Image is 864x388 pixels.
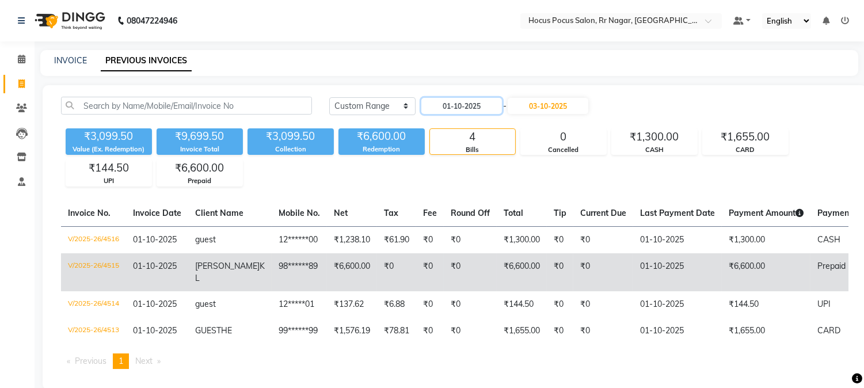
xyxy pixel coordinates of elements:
[580,208,626,218] span: Current Due
[29,5,108,37] img: logo
[444,226,497,253] td: ₹0
[497,226,547,253] td: ₹1,300.00
[497,253,547,291] td: ₹6,600.00
[703,145,788,155] div: CARD
[54,55,87,66] a: INVOICE
[221,325,232,336] span: HE
[195,299,216,309] span: guest
[817,234,840,245] span: CASH
[573,291,633,318] td: ₹0
[444,253,497,291] td: ₹0
[497,318,547,344] td: ₹1,655.00
[729,208,804,218] span: Payment Amount
[61,353,848,369] nav: Pagination
[327,291,377,318] td: ₹137.62
[384,208,398,218] span: Tax
[497,291,547,318] td: ₹144.50
[547,318,573,344] td: ₹0
[640,208,715,218] span: Last Payment Date
[135,356,153,366] span: Next
[444,291,497,318] td: ₹0
[423,208,437,218] span: Fee
[722,291,810,318] td: ₹144.50
[554,208,566,218] span: Tip
[633,291,722,318] td: 01-10-2025
[157,160,242,176] div: ₹6,600.00
[157,144,243,154] div: Invoice Total
[338,144,425,154] div: Redemption
[377,253,416,291] td: ₹0
[61,253,126,291] td: V/2025-26/4515
[547,253,573,291] td: ₹0
[279,208,320,218] span: Mobile No.
[195,325,221,336] span: GUEST
[722,226,810,253] td: ₹1,300.00
[633,253,722,291] td: 01-10-2025
[633,226,722,253] td: 01-10-2025
[119,356,123,366] span: 1
[504,208,523,218] span: Total
[157,128,243,144] div: ₹9,699.50
[127,5,177,37] b: 08047224946
[430,129,515,145] div: 4
[327,253,377,291] td: ₹6,600.00
[66,176,151,186] div: UPI
[195,261,265,283] span: K L
[430,145,515,155] div: Bills
[573,318,633,344] td: ₹0
[61,97,312,115] input: Search by Name/Mobile/Email/Invoice No
[444,318,497,344] td: ₹0
[817,325,840,336] span: CARD
[503,100,507,112] span: -
[508,98,588,114] input: End Date
[377,318,416,344] td: ₹78.81
[75,356,106,366] span: Previous
[101,51,192,71] a: PREVIOUS INVOICES
[61,291,126,318] td: V/2025-26/4514
[722,253,810,291] td: ₹6,600.00
[451,208,490,218] span: Round Off
[61,318,126,344] td: V/2025-26/4513
[133,299,177,309] span: 01-10-2025
[133,261,177,271] span: 01-10-2025
[195,261,260,271] span: [PERSON_NAME]
[377,291,416,318] td: ₹6.88
[416,318,444,344] td: ₹0
[612,145,697,155] div: CASH
[248,128,334,144] div: ₹3,099.50
[703,129,788,145] div: ₹1,655.00
[327,318,377,344] td: ₹1,576.19
[66,160,151,176] div: ₹144.50
[334,208,348,218] span: Net
[133,325,177,336] span: 01-10-2025
[421,98,502,114] input: Start Date
[612,129,697,145] div: ₹1,300.00
[133,234,177,245] span: 01-10-2025
[633,318,722,344] td: 01-10-2025
[195,234,216,245] span: guest
[817,299,831,309] span: UPI
[133,208,181,218] span: Invoice Date
[521,129,606,145] div: 0
[547,226,573,253] td: ₹0
[817,261,846,271] span: Prepaid
[61,226,126,253] td: V/2025-26/4516
[66,144,152,154] div: Value (Ex. Redemption)
[248,144,334,154] div: Collection
[157,176,242,186] div: Prepaid
[547,291,573,318] td: ₹0
[66,128,152,144] div: ₹3,099.50
[416,253,444,291] td: ₹0
[327,226,377,253] td: ₹1,238.10
[416,226,444,253] td: ₹0
[416,291,444,318] td: ₹0
[573,253,633,291] td: ₹0
[377,226,416,253] td: ₹61.90
[521,145,606,155] div: Cancelled
[573,226,633,253] td: ₹0
[722,318,810,344] td: ₹1,655.00
[338,128,425,144] div: ₹6,600.00
[195,208,243,218] span: Client Name
[68,208,111,218] span: Invoice No.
